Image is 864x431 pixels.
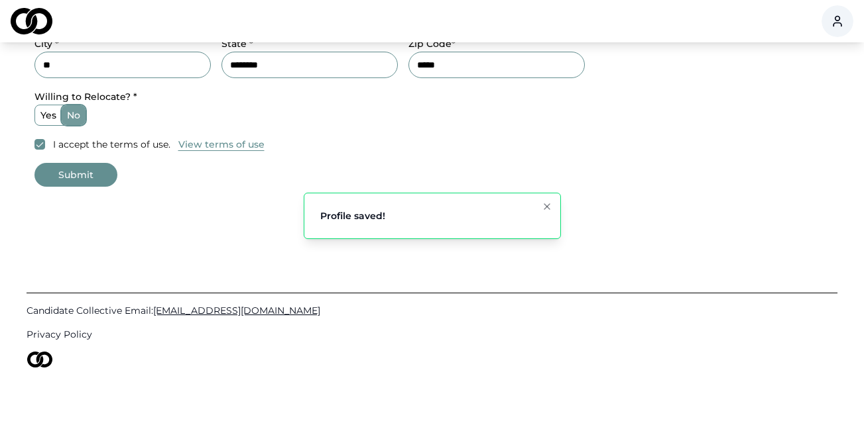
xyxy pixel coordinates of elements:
div: Profile saved! [320,209,385,222]
a: View terms of use [178,136,265,152]
label: State * [221,38,253,50]
label: no [62,105,86,125]
a: Candidate Collective Email:[EMAIL_ADDRESS][DOMAIN_NAME] [27,304,837,317]
label: I accept the terms of use. [53,138,170,151]
button: View terms of use [178,138,265,151]
span: [EMAIL_ADDRESS][DOMAIN_NAME] [153,305,320,316]
img: logo [11,8,52,34]
label: Zip Code* [408,38,456,50]
a: Privacy Policy [27,328,837,341]
label: City * [34,38,59,50]
button: Submit [34,163,117,187]
label: Willing to Relocate? * [34,91,137,103]
label: yes [35,105,62,125]
img: logo [27,352,53,367]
